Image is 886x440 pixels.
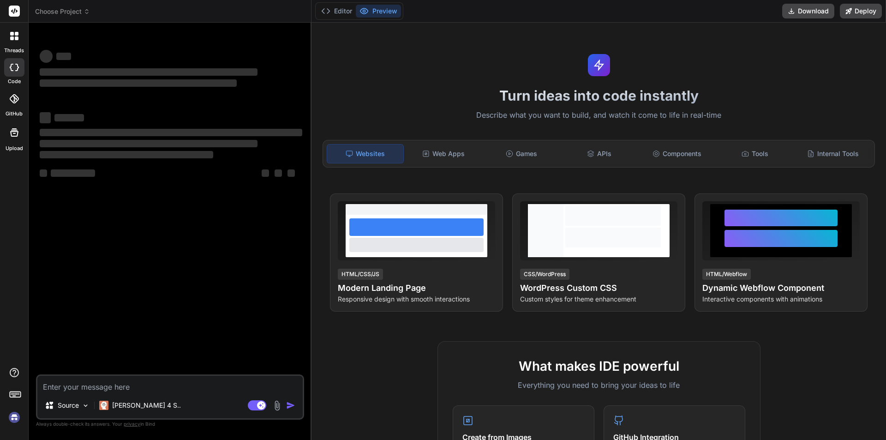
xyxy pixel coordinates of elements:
button: Editor [317,5,356,18]
img: signin [6,410,22,425]
div: Internal Tools [795,144,871,163]
div: Web Apps [406,144,482,163]
span: ‌ [56,53,71,60]
span: ‌ [40,151,213,158]
span: ‌ [54,114,84,121]
h2: What makes IDE powerful [453,356,745,376]
span: ‌ [40,50,53,63]
span: Choose Project [35,7,90,16]
p: Interactive components with animations [702,295,860,304]
span: privacy [124,421,140,427]
p: Describe what you want to build, and watch it come to life in real-time [317,109,880,121]
label: GitHub [6,110,23,118]
p: Custom styles for theme enhancement [520,295,677,304]
h4: Modern Landing Page [338,282,495,295]
img: Claude 4 Sonnet [99,401,108,410]
span: ‌ [287,169,295,177]
span: ‌ [40,112,51,123]
div: Tools [717,144,793,163]
button: Download [782,4,834,18]
div: Games [484,144,560,163]
span: ‌ [262,169,269,177]
button: Deploy [840,4,882,18]
label: code [8,78,21,85]
span: ‌ [51,169,95,177]
p: Responsive design with smooth interactions [338,295,495,304]
img: icon [286,401,295,410]
span: ‌ [40,68,257,76]
div: HTML/CSS/JS [338,269,383,280]
label: Upload [6,145,23,152]
span: ‌ [40,129,302,136]
span: ‌ [40,79,237,87]
div: APIs [561,144,637,163]
button: Preview [356,5,401,18]
img: attachment [272,400,282,411]
div: Components [639,144,715,163]
p: [PERSON_NAME] 4 S.. [112,401,181,410]
p: Everything you need to bring your ideas to life [453,380,745,391]
h4: Dynamic Webflow Component [702,282,860,295]
h4: WordPress Custom CSS [520,282,677,295]
img: Pick Models [82,402,90,410]
div: Websites [327,144,404,163]
span: ‌ [40,169,47,177]
p: Always double-check its answers. Your in Bind [36,420,304,428]
span: ‌ [40,140,257,147]
div: CSS/WordPress [520,269,569,280]
label: threads [4,47,24,54]
div: HTML/Webflow [702,269,751,280]
h1: Turn ideas into code instantly [317,87,880,104]
span: ‌ [275,169,282,177]
p: Source [58,401,79,410]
